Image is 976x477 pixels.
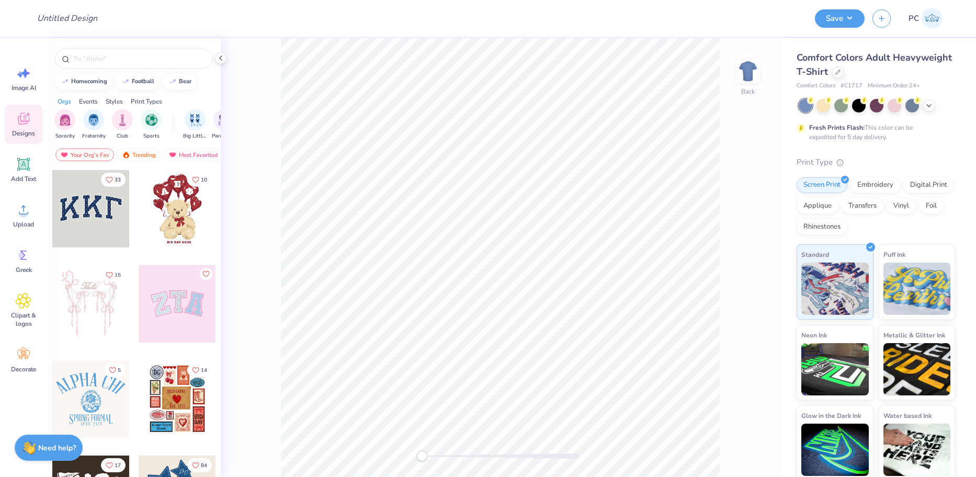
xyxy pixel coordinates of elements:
[141,109,162,140] button: filter button
[883,343,951,395] img: Metallic & Glitter Ink
[904,8,947,29] a: PC
[212,109,236,140] div: filter for Parent's Weekend
[38,443,76,453] strong: Need help?
[201,177,207,183] span: 10
[12,129,35,138] span: Designs
[850,177,900,193] div: Embroidery
[801,330,827,340] span: Neon Ink
[200,268,212,280] button: Like
[122,151,130,158] img: trending.gif
[79,97,98,106] div: Events
[131,97,162,106] div: Print Types
[101,458,126,472] button: Like
[741,87,755,96] div: Back
[55,132,75,140] span: Sorority
[12,84,36,92] span: Image AI
[417,451,427,461] div: Accessibility label
[121,78,130,85] img: trend_line.gif
[82,109,106,140] div: filter for Fraternity
[815,9,865,28] button: Save
[6,311,41,328] span: Clipart & logos
[201,368,207,373] span: 14
[801,410,861,421] span: Glow in the Dark Ink
[868,82,920,90] span: Minimum Order: 24 +
[187,458,212,472] button: Like
[903,177,954,193] div: Digital Print
[118,368,121,373] span: 5
[55,149,114,161] div: Your Org's Fav
[212,109,236,140] button: filter button
[115,177,121,183] span: 33
[883,410,932,421] span: Water based Ink
[883,249,905,260] span: Puff Ink
[797,177,847,193] div: Screen Print
[797,198,838,214] div: Applique
[801,249,829,260] span: Standard
[797,51,952,78] span: Comfort Colors Adult Heavyweight T-Shirt
[909,13,919,25] span: PC
[887,198,916,214] div: Vinyl
[82,109,106,140] button: filter button
[112,109,133,140] button: filter button
[101,173,126,187] button: Like
[141,109,162,140] div: filter for Sports
[797,82,835,90] span: Comfort Colors
[163,74,196,89] button: bear
[115,463,121,468] span: 17
[842,198,883,214] div: Transfers
[168,78,177,85] img: trend_line.gif
[117,149,161,161] div: Trending
[60,151,69,158] img: most_fav.gif
[16,266,32,274] span: Greek
[183,109,207,140] div: filter for Big Little Reveal
[809,123,938,142] div: This color can be expedited for 5 day delivery.
[841,82,862,90] span: # C1717
[11,365,36,373] span: Decorate
[106,97,123,106] div: Styles
[737,61,758,82] img: Back
[883,424,951,476] img: Water based Ink
[218,114,230,126] img: Parent's Weekend Image
[11,175,36,183] span: Add Text
[54,109,75,140] button: filter button
[164,149,223,161] div: Most Favorited
[801,343,869,395] img: Neon Ink
[13,220,34,229] span: Upload
[88,114,99,126] img: Fraternity Image
[187,363,212,377] button: Like
[922,8,943,29] img: Popoy Cangao
[801,424,869,476] img: Glow in the Dark Ink
[797,219,847,235] div: Rhinestones
[801,263,869,315] img: Standard
[883,330,945,340] span: Metallic & Glitter Ink
[168,151,177,158] img: most_fav.gif
[104,363,126,377] button: Like
[189,114,201,126] img: Big Little Reveal Image
[117,132,128,140] span: Club
[919,198,944,214] div: Foil
[132,78,154,84] div: football
[29,8,106,29] input: Untitled Design
[183,109,207,140] button: filter button
[71,78,107,84] div: homecoming
[115,272,121,278] span: 15
[797,156,955,168] div: Print Type
[117,114,128,126] img: Club Image
[82,132,106,140] span: Fraternity
[187,173,212,187] button: Like
[116,74,159,89] button: football
[101,268,126,282] button: Like
[143,132,160,140] span: Sports
[145,114,157,126] img: Sports Image
[809,123,865,132] strong: Fresh Prints Flash:
[212,132,236,140] span: Parent's Weekend
[61,78,69,85] img: trend_line.gif
[72,53,206,64] input: Try "Alpha"
[179,78,191,84] div: bear
[183,132,207,140] span: Big Little Reveal
[201,463,207,468] span: 84
[58,97,71,106] div: Orgs
[59,114,71,126] img: Sorority Image
[54,109,75,140] div: filter for Sorority
[883,263,951,315] img: Puff Ink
